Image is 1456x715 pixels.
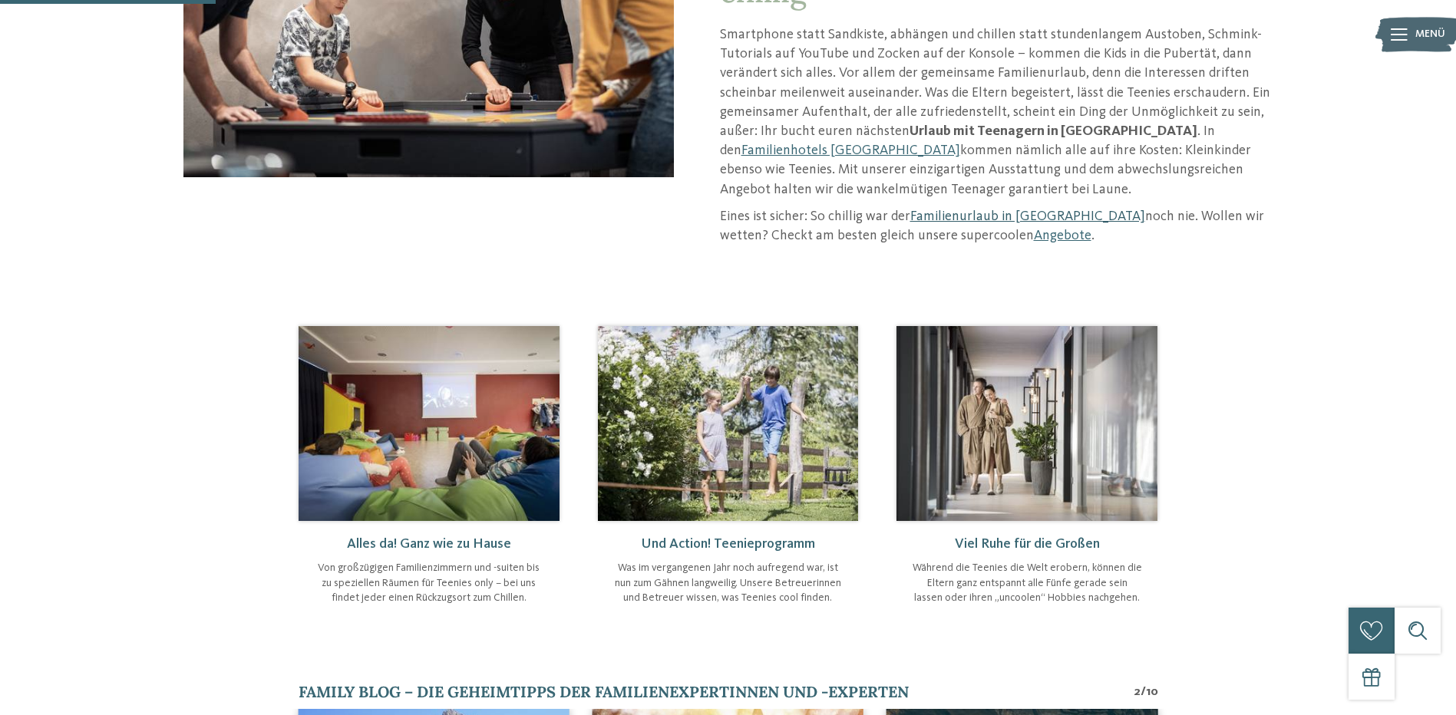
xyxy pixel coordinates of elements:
[1141,684,1146,700] span: /
[299,682,909,701] span: Family Blog – die Geheimtipps der Familienexpertinnen und -experten
[1034,229,1091,242] a: Angebote
[912,561,1142,606] p: Während die Teenies die Welt erobern, können die Eltern ganz entspannt alle Fünfe gerade sein las...
[613,561,844,606] p: Was im vergangenen Jahr noch aufregend war, ist nun zum Gähnen langweilig. Unsere Betreuerinnen u...
[314,561,544,606] p: Von großzügigen Familienzimmern und -suiten bis zu speziellen Räumen für Teenies only – bei uns f...
[299,326,560,521] img: Urlaub mit Teenagern in Südtirol geplant?
[910,209,1145,223] a: Familienurlaub in [GEOGRAPHIC_DATA]
[910,124,1197,138] strong: Urlaub mit Teenagern in [GEOGRAPHIC_DATA]
[1134,684,1141,700] span: 2
[720,207,1273,245] p: Eines ist sicher: So chillig war der noch nie. Wollen wir wetten? Checkt am besten gleich unsere ...
[896,326,1157,521] img: Urlaub mit Teenagern in Südtirol geplant?
[347,537,511,551] span: Alles da! Ganz wie zu Hause
[955,537,1100,551] span: Viel Ruhe für die Großen
[598,326,859,521] img: Urlaub mit Teenagern in Südtirol geplant?
[741,143,960,157] a: Familienhotels [GEOGRAPHIC_DATA]
[720,25,1273,199] p: Smartphone statt Sandkiste, abhängen und chillen statt stundenlangem Austoben, Schmink-Tutorials ...
[641,537,815,551] span: Und Action! Teenieprogramm
[1146,684,1158,700] span: 10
